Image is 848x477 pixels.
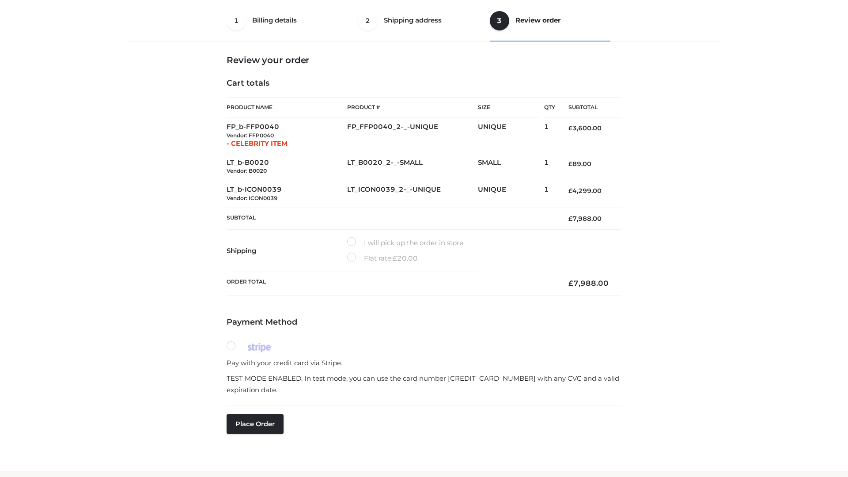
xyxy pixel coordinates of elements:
[568,187,602,195] bdi: 4,299.00
[478,153,544,181] td: SMALL
[568,160,591,168] bdi: 89.00
[568,187,572,195] span: £
[227,373,621,395] p: TEST MODE ENABLED. In test mode, you can use the card number [CREDIT_CARD_NUMBER] with any CVC an...
[227,195,277,201] small: Vendor: ICON0039
[227,79,621,88] h4: Cart totals
[227,55,621,65] h3: Review your order
[227,208,555,229] th: Subtotal
[568,160,572,168] span: £
[393,254,418,262] bdi: 20.00
[227,117,347,153] td: FP_b-FFP0040
[568,124,572,132] span: £
[347,253,418,264] label: Flat rate:
[544,180,555,208] td: 1
[568,124,602,132] bdi: 3,600.00
[347,180,478,208] td: LT_ICON0039_2-_-UNIQUE
[227,180,347,208] td: LT_b-ICON0039
[227,229,347,272] th: Shipping
[478,180,544,208] td: UNIQUE
[568,215,602,223] bdi: 7,988.00
[227,272,555,295] th: Order Total
[478,117,544,153] td: UNIQUE
[227,414,284,434] button: Place order
[227,357,621,369] p: Pay with your credit card via Stripe.
[347,117,478,153] td: FP_FFP0040_2-_-UNIQUE
[347,237,465,249] label: I will pick up the order in store.
[227,167,267,174] small: Vendor: B0020
[568,279,609,288] bdi: 7,988.00
[568,279,573,288] span: £
[227,97,347,117] th: Product Name
[347,97,478,117] th: Product #
[568,215,572,223] span: £
[555,98,621,117] th: Subtotal
[227,132,274,139] small: Vendor: FFP0040
[544,153,555,181] td: 1
[544,97,555,117] th: Qty
[393,254,397,262] span: £
[227,139,288,148] span: - CELEBRITY ITEM
[227,153,347,181] td: LT_b-B0020
[347,153,478,181] td: LT_B0020_2-_-SMALL
[544,117,555,153] td: 1
[227,318,621,327] h4: Payment Method
[478,98,540,117] th: Size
